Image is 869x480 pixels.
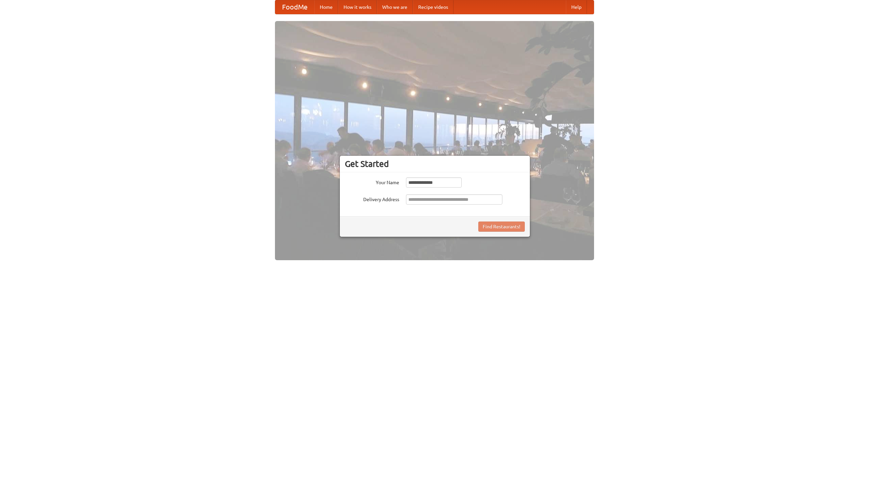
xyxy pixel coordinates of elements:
a: Help [566,0,587,14]
h3: Get Started [345,159,525,169]
label: Your Name [345,177,399,186]
a: FoodMe [275,0,314,14]
a: How it works [338,0,377,14]
label: Delivery Address [345,194,399,203]
a: Recipe videos [413,0,454,14]
button: Find Restaurants! [478,222,525,232]
a: Who we are [377,0,413,14]
a: Home [314,0,338,14]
